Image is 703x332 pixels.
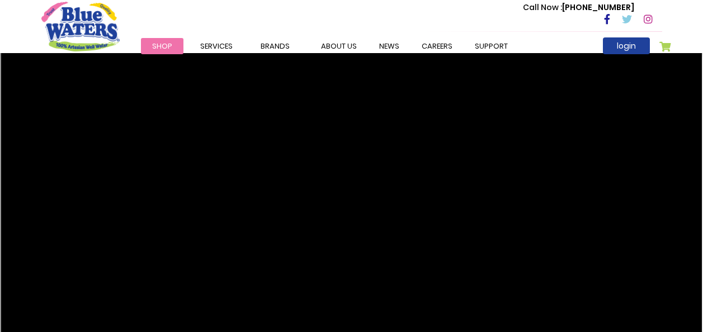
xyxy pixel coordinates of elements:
span: Shop [152,41,172,51]
p: [PHONE_NUMBER] [523,2,634,13]
span: Brands [261,41,290,51]
a: about us [310,38,368,54]
a: login [603,37,650,54]
a: support [464,38,519,54]
a: careers [411,38,464,54]
a: News [368,38,411,54]
a: store logo [41,2,120,51]
span: Call Now : [523,2,562,13]
span: Services [200,41,233,51]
